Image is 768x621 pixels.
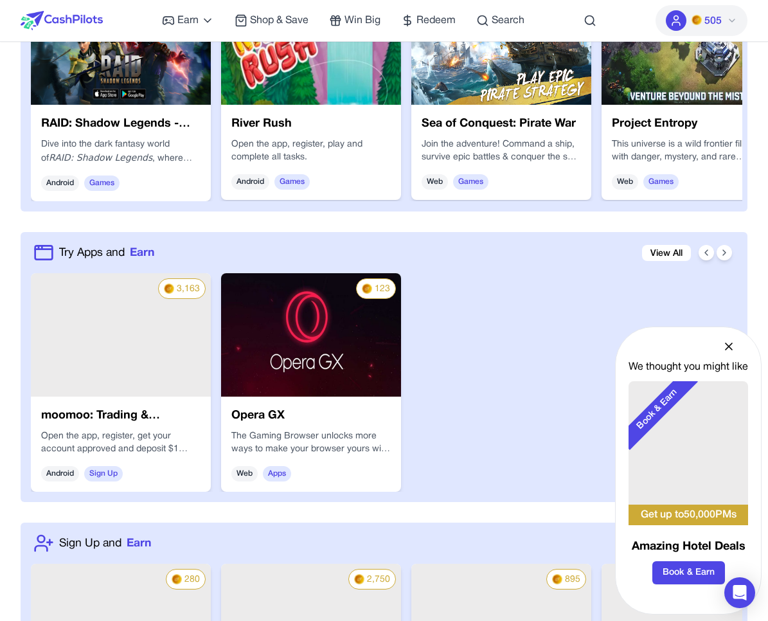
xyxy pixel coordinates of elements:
img: PMs [692,15,702,25]
span: Try Apps and [59,244,125,261]
h3: RAID: Shadow Legends - Android [41,115,201,133]
span: 280 [184,573,200,586]
h3: Opera GX [231,407,391,425]
a: Sign Up andEarn [59,535,151,552]
a: Earn [162,13,214,28]
span: 3,163 [177,283,200,296]
span: Games [84,175,120,191]
h3: moomoo: Trading & Investing [41,407,201,425]
div: Open the app, register, play and complete all tasks. [231,138,391,164]
span: Games [643,174,679,190]
span: Apps [263,466,291,482]
div: Open Intercom Messenger [724,577,755,608]
a: Try Apps andEarn [59,244,154,261]
span: Earn [127,535,151,552]
span: 123 [375,283,390,296]
button: Book & Earn [652,561,725,584]
a: Shop & Save [235,13,308,28]
span: Android [231,174,269,190]
img: PMs [354,574,364,584]
span: Web [231,466,258,482]
span: Android [41,175,79,191]
span: Web [612,174,638,190]
a: View All [642,245,691,261]
span: Shop & Save [250,13,308,28]
span: Search [492,13,524,28]
div: Get up to 50,000 PMs [629,505,748,525]
span: Games [453,174,488,190]
img: PMs [172,574,182,584]
a: Search [476,13,524,28]
h3: Amazing Hotel Deals [629,538,748,556]
button: PMs505 [656,5,747,36]
p: Dive into the dark fantasy world of , where every decision shapes your legendary journey. [41,138,201,165]
img: PMs [362,283,372,294]
span: Web [422,174,448,190]
span: Android [41,466,79,482]
img: CashPilots Logo [21,11,103,30]
span: 895 [565,573,580,586]
img: PMs [552,574,562,584]
a: Redeem [401,13,456,28]
span: 505 [704,14,722,29]
div: Book & Earn [617,369,698,450]
div: We thought you might like [629,359,748,375]
span: 2,750 [367,573,390,586]
p: Open the app, register, get your account approved and deposit $1 using a valid credit card. The f... [41,430,201,456]
span: Redeem [416,13,456,28]
em: RAID: Shadow Legends [49,152,152,163]
span: Earn [177,13,199,28]
h3: River Rush [231,115,391,133]
img: 87ef8a01-ce4a-4a8e-a49b-e11f102f1b08.webp [221,273,401,397]
span: Sign Up [84,466,123,482]
h3: Sea of Conquest: Pirate War [422,115,581,133]
span: Sign Up and [59,535,121,552]
span: Win Big [344,13,380,28]
span: Earn [130,244,154,261]
p: Join the adventure! Command a ship, survive epic battles & conquer the sea in this RPG strategy g... [422,138,581,164]
a: Win Big [329,13,380,28]
span: Games [274,174,310,190]
img: PMs [164,283,174,294]
p: The Gaming Browser unlocks more ways to make your browser yours with deeper personalization and a... [231,430,391,456]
